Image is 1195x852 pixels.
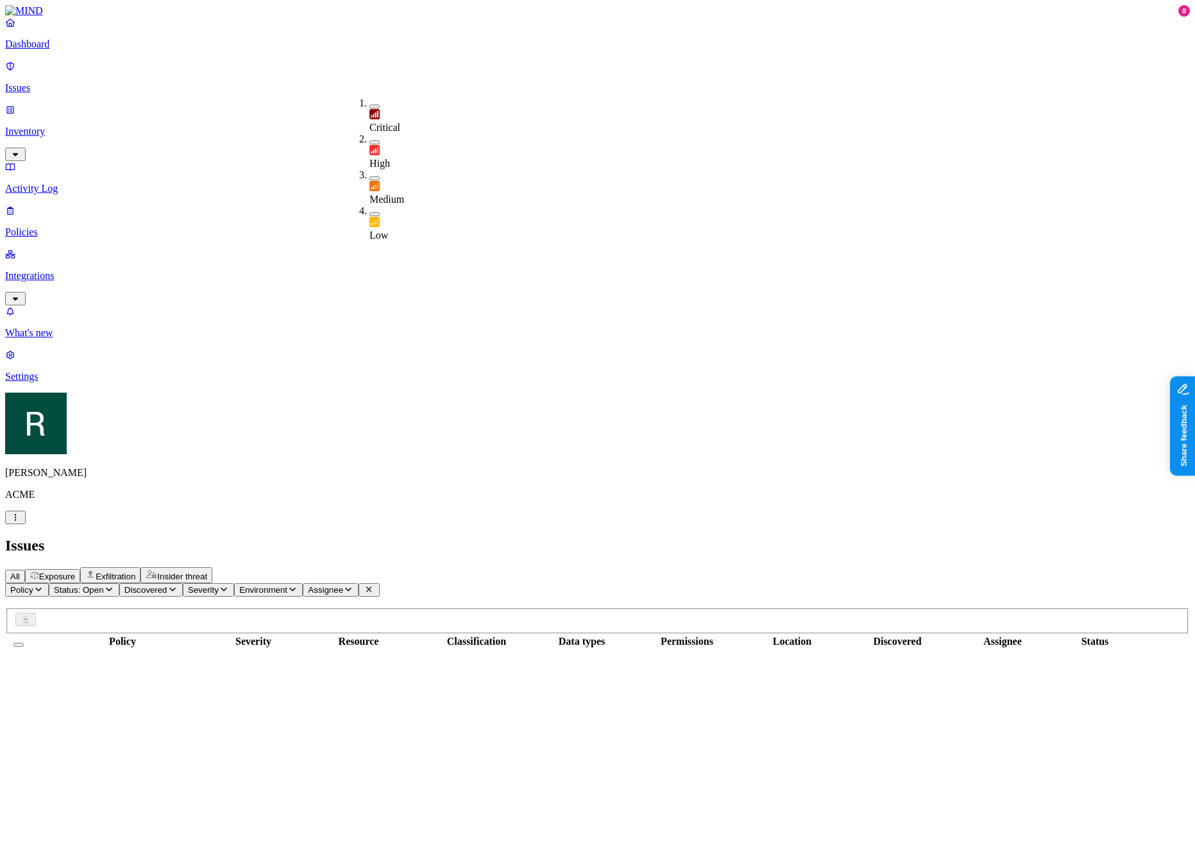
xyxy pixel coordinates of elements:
[5,248,1190,303] a: Integrations
[239,585,287,595] span: Environment
[5,226,1190,238] p: Policies
[5,17,1190,50] a: Dashboard
[369,158,390,169] span: High
[39,572,75,581] span: Exposure
[369,181,380,191] img: severity-medium
[5,82,1190,94] p: Issues
[636,636,738,647] div: Permissions
[846,636,949,647] div: Discovered
[5,161,1190,194] a: Activity Log
[5,183,1190,194] p: Activity Log
[369,230,388,241] span: Low
[5,5,1190,17] a: MIND
[96,572,135,581] span: Exfiltration
[308,585,343,595] span: Assignee
[157,572,207,581] span: Insider threat
[5,38,1190,50] p: Dashboard
[1056,636,1133,647] div: Status
[5,5,43,17] img: MIND
[369,109,380,119] img: severity-critical
[13,643,24,647] button: Select all
[369,194,404,205] span: Medium
[530,636,633,647] div: Data types
[10,585,33,595] span: Policy
[951,636,1054,647] div: Assignee
[10,572,20,581] span: All
[33,636,212,647] div: Policy
[5,349,1190,382] a: Settings
[369,145,380,155] img: severity-high
[1178,5,1190,17] div: 8
[54,585,104,595] span: Status: Open
[741,636,843,647] div: Location
[5,327,1190,339] p: What's new
[188,585,219,595] span: Severity
[5,60,1190,94] a: Issues
[5,537,1190,554] h2: Issues
[124,585,167,595] span: Discovered
[215,636,292,647] div: Severity
[5,393,67,454] img: Ron Rabinovich
[369,122,400,133] span: Critical
[294,636,423,647] div: Resource
[5,371,1190,382] p: Settings
[5,467,1190,479] p: [PERSON_NAME]
[5,305,1190,339] a: What's new
[5,489,1190,500] p: ACME
[5,104,1190,159] a: Inventory
[425,636,528,647] div: Classification
[5,126,1190,137] p: Inventory
[5,270,1190,282] p: Integrations
[5,205,1190,238] a: Policies
[369,217,380,227] img: severity-low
